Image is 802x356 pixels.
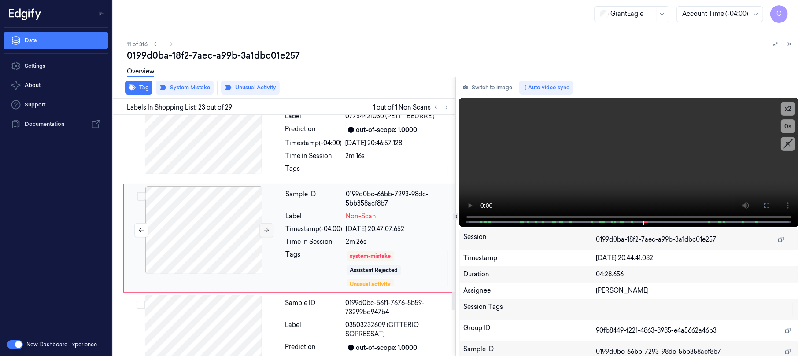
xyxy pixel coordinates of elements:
[346,212,377,221] span: Non-Scan
[459,81,516,95] button: Switch to image
[346,224,450,234] div: [DATE] 20:47:07.652
[463,253,596,263] div: Timestamp
[463,232,596,246] div: Session
[285,342,342,353] div: Prediction
[285,139,342,148] div: Timestamp (-04:00)
[127,40,148,48] span: 11 of 316
[285,298,342,317] div: Sample ID
[125,81,152,95] button: Tag
[781,119,795,133] button: 0s
[519,81,573,95] button: Auto video sync
[596,286,795,295] div: [PERSON_NAME]
[463,270,596,279] div: Duration
[346,320,450,339] span: 03503232609 (CITTERIO SOPRESSAT)
[596,326,717,335] span: 90fb8449-f221-4863-8985-e4a5662a46b3
[127,49,795,62] div: 0199d0ba-18f2-7aec-a99b-3a1dbc01e257
[346,237,450,246] div: 2m 26s
[596,235,716,244] span: 0199d0ba-18f2-7aec-a99b-3a1dbc01e257
[596,253,795,263] div: [DATE] 20:44:41.082
[356,343,418,352] div: out-of-scope: 1.0000
[346,151,450,161] div: 2m 16s
[286,224,343,234] div: Timestamp (-04:00)
[346,139,450,148] div: [DATE] 20:46:57.128
[4,32,108,49] a: Data
[346,298,450,317] div: 0199d0bc-56f1-7676-8b59-73299bd947b4
[137,301,145,309] button: Select row
[285,151,342,161] div: Time in Session
[285,125,342,135] div: Prediction
[346,112,435,121] span: 07754421030 (PETIT BEURRE )
[285,112,342,121] div: Label
[127,67,154,77] a: Overview
[4,115,108,133] a: Documentation
[94,7,108,21] button: Toggle Navigation
[463,323,596,338] div: Group ID
[285,320,342,339] div: Label
[4,77,108,94] button: About
[221,81,280,95] button: Unusual Activity
[286,250,343,287] div: Tags
[463,286,596,295] div: Assignee
[285,164,342,178] div: Tags
[356,125,418,135] div: out-of-scope: 1.0000
[156,81,214,95] button: System Mistake
[4,57,108,75] a: Settings
[286,190,343,208] div: Sample ID
[286,212,343,221] div: Label
[137,192,146,201] button: Select row
[770,5,788,23] button: C
[781,102,795,116] button: x2
[350,252,391,260] div: system-mistake
[346,190,450,208] div: 0199d0bc-66bb-7293-98dc-5bb358acf8b7
[373,102,452,113] span: 1 out of 1 Non Scans
[350,280,391,288] div: Unusual activity
[127,103,232,112] span: Labels In Shopping List: 23 out of 29
[286,237,343,246] div: Time in Session
[350,266,398,274] div: Assistant Rejected
[596,270,795,279] div: 04:28.656
[463,302,596,316] div: Session Tags
[4,96,108,114] a: Support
